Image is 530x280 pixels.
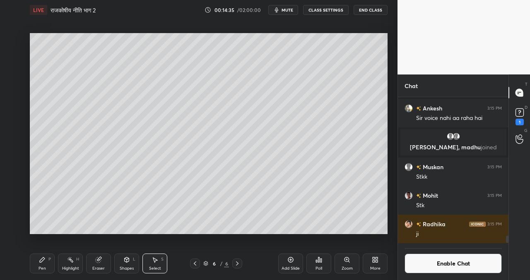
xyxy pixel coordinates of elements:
[210,261,218,266] div: 6
[524,127,528,134] p: G
[421,163,443,171] h6: Muskan
[487,222,502,227] div: 3:15 PM
[370,266,381,270] div: More
[120,266,134,270] div: Shapes
[39,266,46,270] div: Pen
[525,81,528,87] p: T
[405,191,413,200] img: 8d1b8f529d5b4c019dcc5dbac41c8f9a.jpg
[469,222,486,227] img: iconic-dark.1390631f.png
[268,5,298,15] button: mute
[51,6,96,14] h4: राजकोषीय नीति भाग 2
[416,230,502,238] div: ji
[398,75,424,97] p: Chat
[516,119,524,125] div: 1
[405,144,501,151] p: [PERSON_NAME], madhu
[416,114,502,122] div: Sir voice nahi aa raha hai
[405,254,502,273] button: Enable Chat
[398,97,508,243] div: grid
[62,266,79,270] div: Highlight
[149,266,161,270] div: Select
[220,261,222,266] div: /
[416,173,502,181] div: Stkk
[416,194,421,198] img: no-rating-badge.077c3623.svg
[405,220,413,228] img: b2a95d010fce4dfda44ecb47c320396b.jpg
[487,165,502,170] div: 3:15 PM
[416,222,421,227] img: no-rating-badge.077c3623.svg
[342,266,353,270] div: Zoom
[133,257,135,261] div: L
[354,5,388,15] button: End Class
[446,132,455,141] img: default.png
[92,266,105,270] div: Eraser
[303,5,349,15] button: CLASS SETTINGS
[48,257,51,261] div: P
[161,257,164,261] div: S
[316,266,322,270] div: Poll
[282,266,300,270] div: Add Slide
[282,7,293,13] span: mute
[452,132,460,141] img: default.png
[224,260,229,267] div: 6
[76,257,79,261] div: H
[416,201,502,210] div: Stk
[487,106,502,111] div: 3:15 PM
[421,104,442,112] h6: Ankesh
[416,165,421,170] img: no-rating-badge.077c3623.svg
[416,106,421,111] img: no-rating-badge.077c3623.svg
[481,143,497,151] span: joined
[30,5,47,15] div: LIVE
[487,193,502,198] div: 3:15 PM
[525,104,528,110] p: D
[421,220,446,228] h6: Radhika
[405,163,413,171] img: default.png
[421,191,438,200] h6: Mohit
[405,104,413,112] img: 350514fcf8184ed1bffbd3892ea8451a.jpg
